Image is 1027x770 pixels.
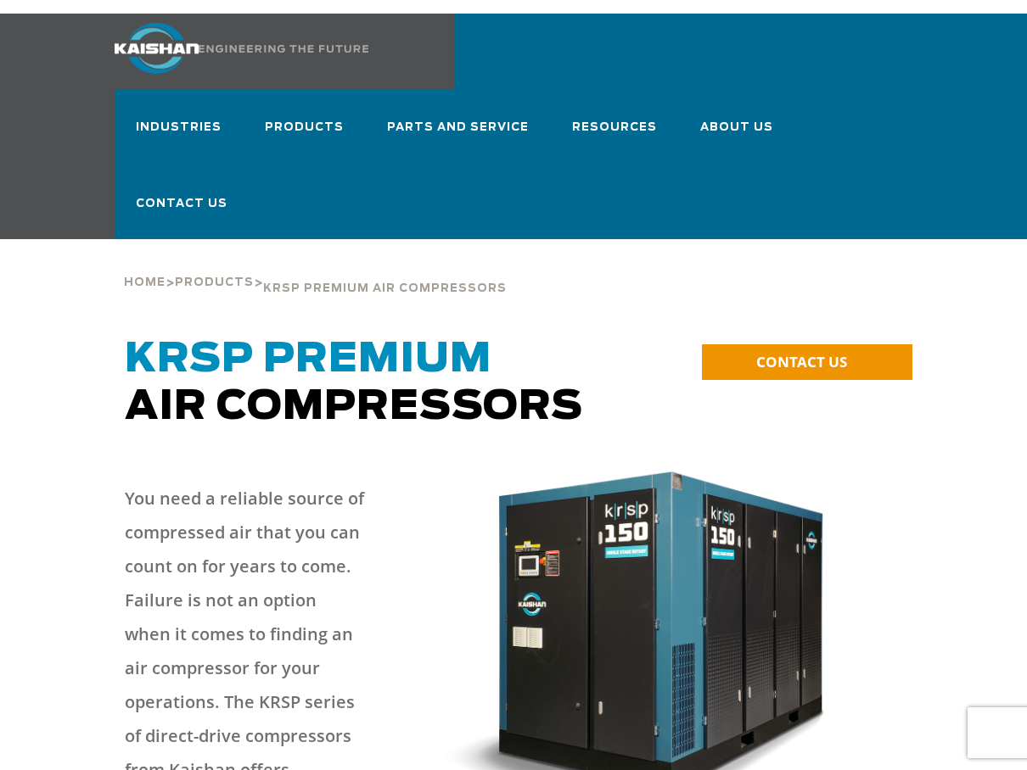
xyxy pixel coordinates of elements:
a: Industries [136,105,222,166]
span: Contact Us [136,194,227,214]
span: KRSP Premium [125,339,491,380]
span: Parts and Service [387,118,530,141]
a: Products [175,274,254,289]
span: Air Compressors [125,339,583,427]
a: Home [124,274,166,289]
a: Parts and Service [387,105,530,166]
img: Engineering the future [199,45,368,53]
span: CONTACT US [756,352,847,371]
span: Home [124,277,166,288]
span: Products [175,277,254,288]
img: kaishan logo [115,23,199,74]
a: Products [265,105,345,166]
div: > > [124,239,507,302]
span: krsp premium air compressors [263,283,507,294]
a: CONTACT US [702,344,912,380]
a: Resources [572,105,658,166]
span: Products [265,118,345,141]
a: About Us [700,105,774,166]
a: Kaishan USA [115,14,415,90]
span: Industries [136,118,222,141]
a: Contact Us [136,181,227,239]
span: Resources [572,118,658,141]
span: About Us [700,118,774,141]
